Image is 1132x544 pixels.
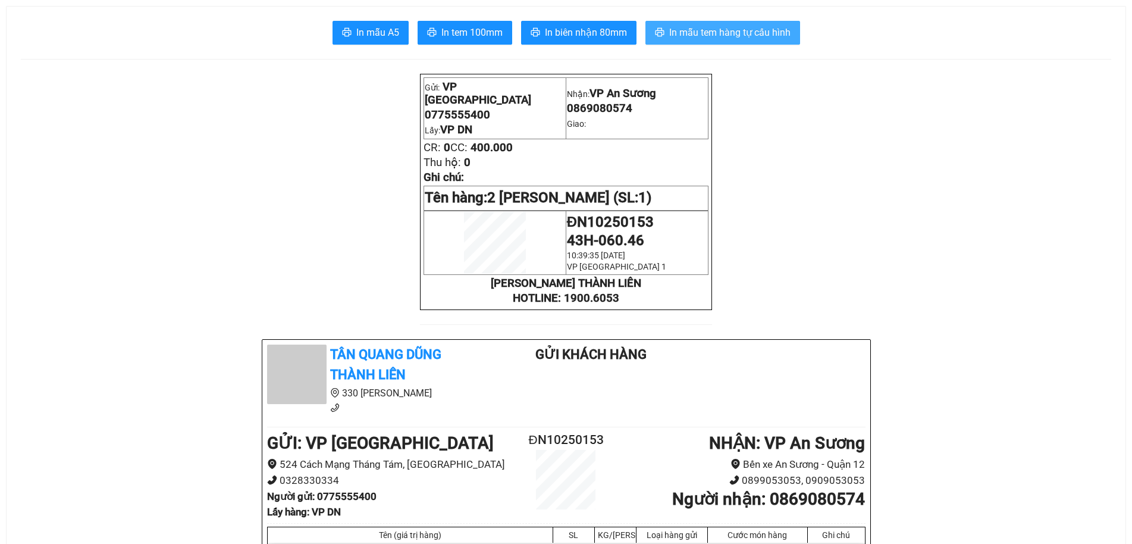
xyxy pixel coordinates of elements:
[267,433,494,453] b: GỬI : VP [GEOGRAPHIC_DATA]
[516,430,616,450] h2: ĐN10250153
[616,473,865,489] li: 0899053053, 0909053053
[535,347,647,362] b: Gửi khách hàng
[267,386,488,401] li: 330 [PERSON_NAME]
[450,141,468,154] span: CC:
[729,475,739,485] span: phone
[444,141,450,154] span: 0
[271,530,550,540] div: Tên (giá trị hàng)
[567,119,586,129] span: Giao:
[267,473,516,489] li: 0328330334
[521,21,636,45] button: printerIn biên nhận 80mm
[267,506,341,518] b: Lấy hàng : VP DN
[425,126,472,135] span: Lấy:
[531,27,540,39] span: printer
[709,433,865,453] b: NHẬN : VP An Sương
[427,27,437,39] span: printer
[464,156,471,169] span: 0
[669,25,791,40] span: In mẫu tem hàng tự cấu hình
[418,21,512,45] button: printerIn tem 100mm
[425,108,490,121] span: 0775555400
[424,171,464,184] span: Ghi chú:
[589,87,656,100] span: VP An Sương
[356,25,399,40] span: In mẫu A5
[267,457,516,473] li: 524 Cách Mạng Tháng Tám, [GEOGRAPHIC_DATA]
[567,214,654,230] span: ĐN10250153
[267,490,377,502] b: Người gửi : 0775555400
[487,189,651,206] span: 2 [PERSON_NAME] (SL:
[513,292,619,305] strong: HOTLINE: 1900.6053
[491,277,641,290] strong: [PERSON_NAME] THÀNH LIÊN
[267,475,277,485] span: phone
[424,141,441,154] span: CR:
[567,251,625,260] span: 10:39:35 [DATE]
[730,459,741,469] span: environment
[545,25,627,40] span: In biên nhận 80mm
[330,403,340,412] span: phone
[330,347,441,383] b: Tân Quang Dũng Thành Liên
[598,530,633,540] div: KG/[PERSON_NAME]
[441,25,503,40] span: In tem 100mm
[567,232,644,249] span: 43H-060.46
[333,21,409,45] button: printerIn mẫu A5
[556,530,591,540] div: SL
[655,27,664,39] span: printer
[672,489,865,509] b: Người nhận : 0869080574
[616,457,865,473] li: Bến xe An Sương - Quận 12
[424,156,461,169] span: Thu hộ:
[645,21,800,45] button: printerIn mẫu tem hàng tự cấu hình
[711,530,804,540] div: Cước món hàng
[425,189,651,206] span: Tên hàng:
[267,459,277,469] span: environment
[440,123,472,136] span: VP DN
[639,530,704,540] div: Loại hàng gửi
[425,80,531,107] span: VP [GEOGRAPHIC_DATA]
[567,262,666,271] span: VP [GEOGRAPHIC_DATA] 1
[567,87,707,100] p: Nhận:
[425,80,565,107] p: Gửi:
[638,189,651,206] span: 1)
[471,141,513,154] span: 400.000
[811,530,862,540] div: Ghi chú
[342,27,352,39] span: printer
[330,388,340,398] span: environment
[567,102,632,115] span: 0869080574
